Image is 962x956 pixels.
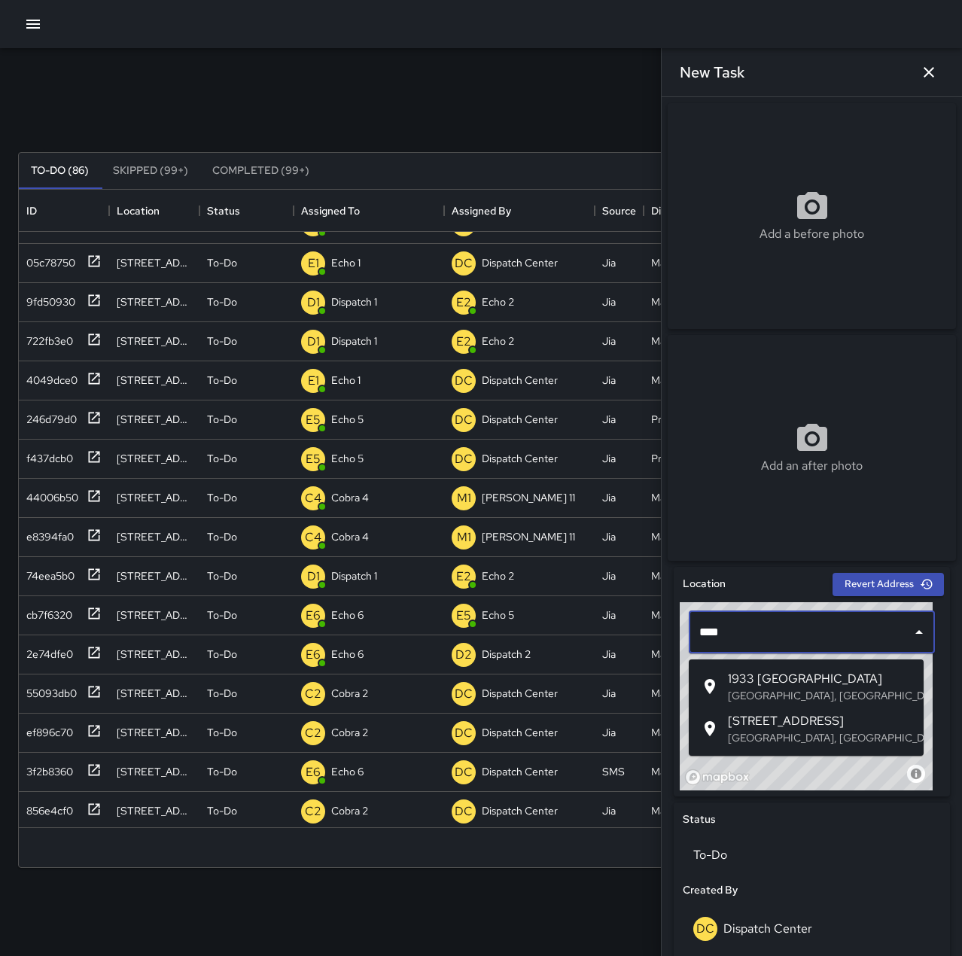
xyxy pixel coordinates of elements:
[651,490,712,505] div: Maintenance
[331,568,377,583] p: Dispatch 1
[455,802,473,821] p: DC
[595,190,644,232] div: Source
[331,607,364,623] p: Echo 6
[651,803,712,818] div: Maintenance
[307,568,320,586] p: D1
[207,529,237,544] p: To-Do
[207,764,237,779] p: To-Do
[20,797,73,818] div: 856e4cf0
[306,646,321,664] p: E6
[20,601,72,623] div: cb7f6320
[331,647,364,662] p: Echo 6
[207,333,237,349] p: To-Do
[305,802,321,821] p: C2
[305,724,321,742] p: C2
[482,686,558,701] p: Dispatch Center
[456,333,471,351] p: E2
[117,294,192,309] div: 435 19th Street
[207,686,237,701] p: To-Do
[602,764,625,779] div: SMS
[207,803,237,818] p: To-Do
[482,725,558,740] p: Dispatch Center
[101,153,200,189] button: Skipped (99+)
[602,686,616,701] div: Jia
[20,327,73,349] div: 722fb3e0
[306,607,321,625] p: E6
[651,333,712,349] div: Maintenance
[117,373,192,388] div: 355 24th Street
[331,803,368,818] p: Cobra 2
[452,190,511,232] div: Assigned By
[602,412,616,427] div: Jia
[207,190,240,232] div: Status
[200,153,321,189] button: Completed (99+)
[20,758,73,779] div: 3f2b8360
[331,333,377,349] p: Dispatch 1
[331,764,364,779] p: Echo 6
[602,607,616,623] div: Jia
[117,412,192,427] div: 338 24th Street
[728,688,912,703] p: [GEOGRAPHIC_DATA], [GEOGRAPHIC_DATA], [GEOGRAPHIC_DATA]
[199,190,294,232] div: Status
[117,803,192,818] div: 824 Franklin Street
[602,255,616,270] div: Jia
[117,725,192,740] div: 1900 Telegraph Avenue
[305,489,321,507] p: C4
[651,451,730,466] div: Pressure Washing
[602,647,616,662] div: Jia
[117,568,192,583] div: 349 15th Street
[207,373,237,388] p: To-Do
[728,712,912,730] span: [STREET_ADDRESS]
[444,190,595,232] div: Assigned By
[482,412,558,427] p: Dispatch Center
[482,764,558,779] p: Dispatch Center
[651,764,712,779] div: Maintenance
[651,607,712,623] div: Maintenance
[207,647,237,662] p: To-Do
[602,490,616,505] div: Jia
[306,411,321,429] p: E5
[20,484,78,505] div: 44006b50
[26,190,37,232] div: ID
[20,249,75,270] div: 05c78750
[331,412,364,427] p: Echo 5
[294,190,444,232] div: Assigned To
[305,528,321,547] p: C4
[482,803,558,818] p: Dispatch Center
[602,333,616,349] div: Jia
[117,190,160,232] div: Location
[602,294,616,309] div: Jia
[482,294,514,309] p: Echo 2
[602,725,616,740] div: Jia
[331,294,377,309] p: Dispatch 1
[455,254,473,272] p: DC
[651,686,712,701] div: Maintenance
[207,294,237,309] p: To-Do
[207,607,237,623] p: To-Do
[455,411,473,429] p: DC
[482,647,531,662] p: Dispatch 2
[482,255,558,270] p: Dispatch Center
[602,190,636,232] div: Source
[331,725,368,740] p: Cobra 2
[482,373,558,388] p: Dispatch Center
[482,490,575,505] p: [PERSON_NAME] 11
[331,373,361,388] p: Echo 1
[331,490,369,505] p: Cobra 4
[331,529,369,544] p: Cobra 4
[20,680,77,701] div: 55093db0
[305,685,321,703] p: C2
[651,529,712,544] div: Maintenance
[651,647,712,662] div: Maintenance
[20,562,75,583] div: 74eea5b0
[602,373,616,388] div: Jia
[117,529,192,544] div: 2300 Broadway
[207,412,237,427] p: To-Do
[20,523,74,544] div: e8394fa0
[117,333,192,349] div: 435 19th Street
[207,451,237,466] p: To-Do
[456,294,471,312] p: E2
[455,450,473,468] p: DC
[457,528,471,547] p: M1
[207,725,237,740] p: To-Do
